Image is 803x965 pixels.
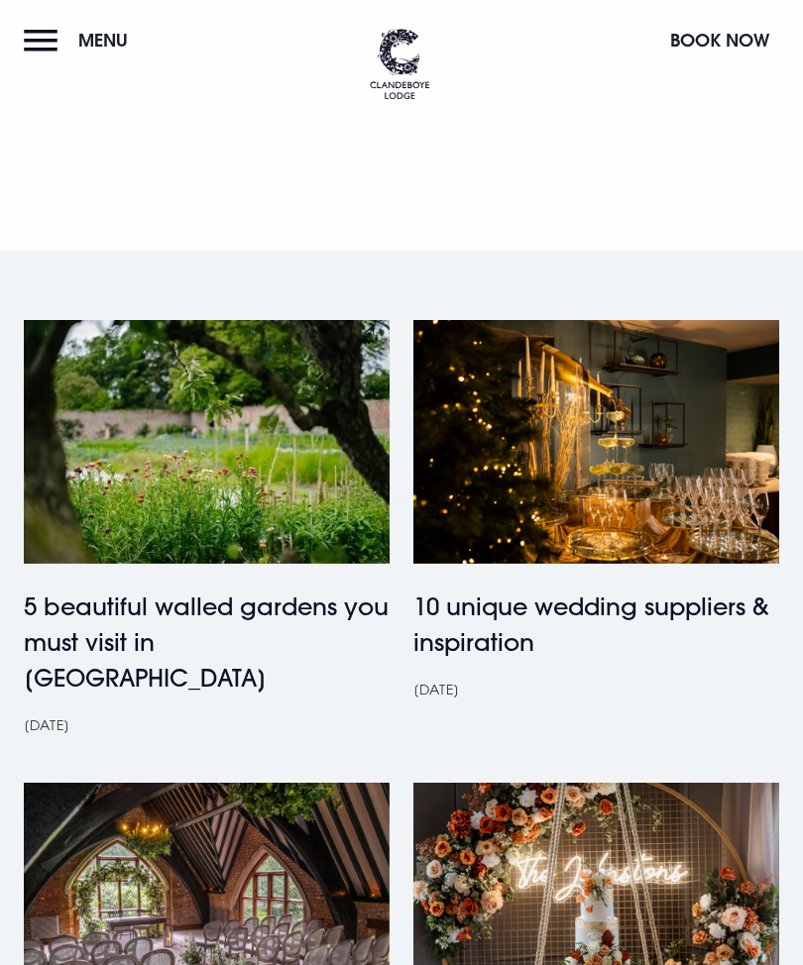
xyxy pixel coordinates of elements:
div: [DATE] [24,716,390,733]
a: Gardens in Northern Ireland 5 beautiful walled gardens you must visit in [GEOGRAPHIC_DATA] [DATE] [24,320,390,733]
div: [DATE] [413,681,779,697]
img: Clandeboye Lodge [370,29,429,99]
h4: 10 unique wedding suppliers & inspiration [413,589,779,660]
img: Wedding Suppliers Northern Ireland [413,320,779,564]
span: Menu [78,29,128,52]
img: Gardens in Northern Ireland [24,320,390,564]
h4: 5 beautiful walled gardens you must visit in [GEOGRAPHIC_DATA] [24,589,390,696]
button: Menu [24,19,138,61]
button: Book Now [660,19,779,61]
a: Wedding Suppliers Northern Ireland 10 unique wedding suppliers & inspiration [DATE] [413,320,779,697]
